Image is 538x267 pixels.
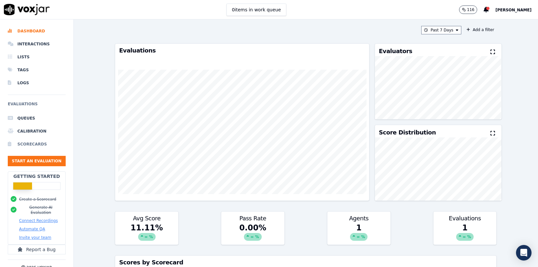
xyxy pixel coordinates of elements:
[350,233,368,241] div: ∞ %
[437,215,493,221] h3: Evaluations
[8,51,66,64] a: Lists
[456,233,474,241] div: ∞ %
[19,197,56,202] button: Create a Scorecard
[8,125,66,138] a: Calibration
[19,218,58,223] button: Connect Recordings
[225,215,280,221] h3: Pass Rate
[327,223,390,245] div: 1
[8,64,66,76] a: Tags
[19,226,45,232] button: Automate QA
[221,223,284,245] div: 0.00 %
[4,4,50,15] img: voxjar logo
[8,76,66,89] a: Logs
[379,130,436,135] h3: Score Distribution
[226,4,287,16] button: 0items in work queue
[495,6,538,14] button: [PERSON_NAME]
[8,25,66,38] a: Dashboard
[459,6,478,14] button: 116
[13,173,60,180] h2: Getting Started
[8,38,66,51] a: Interactions
[379,48,412,54] h3: Evaluators
[464,26,497,34] button: Add a filter
[8,112,66,125] a: Queues
[8,156,66,166] button: Start an Evaluation
[434,223,497,245] div: 1
[467,7,475,12] p: 116
[495,8,532,12] span: [PERSON_NAME]
[8,245,66,254] button: Report a Bug
[138,233,156,241] div: ∞ %
[331,215,387,221] h3: Agents
[459,6,484,14] button: 116
[516,245,532,261] div: Open Intercom Messenger
[119,215,174,221] h3: Avg Score
[8,138,66,151] a: Scorecards
[8,100,66,112] h6: Evaluations
[115,223,178,245] div: 11.11 %
[19,205,63,215] button: Generate AI Evaluation
[19,235,51,240] button: Invite your team
[119,260,492,265] h3: Scores by Scorecard
[244,233,261,241] div: ∞ %
[421,26,461,34] button: Past 7 Days
[119,48,365,53] h3: Evaluations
